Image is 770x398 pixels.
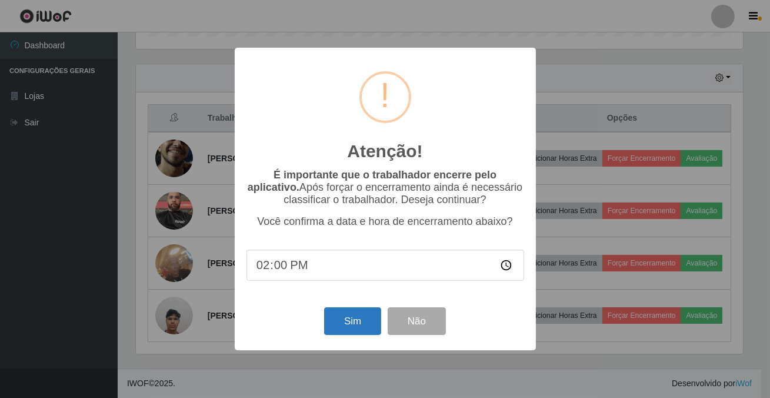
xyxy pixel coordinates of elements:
p: Você confirma a data e hora de encerramento abaixo? [246,215,524,228]
button: Sim [324,307,381,335]
h2: Atenção! [347,141,422,162]
button: Não [388,307,446,335]
b: É importante que o trabalhador encerre pelo aplicativo. [248,169,496,193]
p: Após forçar o encerramento ainda é necessário classificar o trabalhador. Deseja continuar? [246,169,524,206]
